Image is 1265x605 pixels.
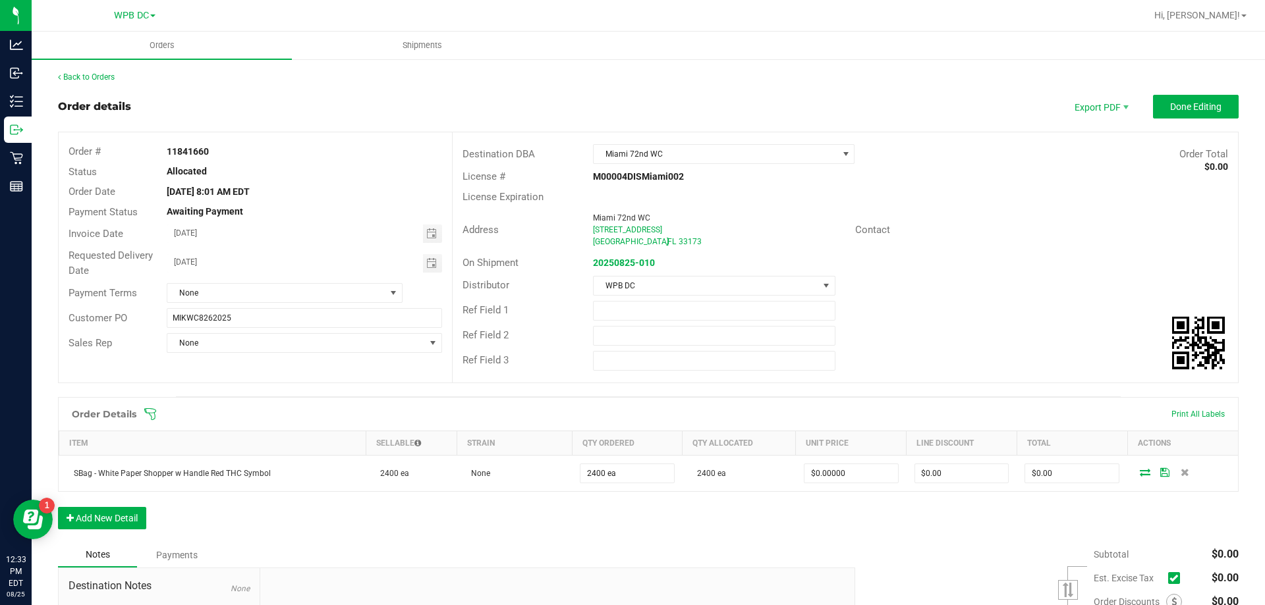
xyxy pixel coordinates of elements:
span: $0.00 [1212,548,1239,560]
span: Ref Field 1 [463,304,509,316]
th: Actions [1127,431,1238,455]
span: 2400 ea [690,469,726,478]
span: [GEOGRAPHIC_DATA] [593,237,669,246]
span: Done Editing [1170,101,1222,112]
span: Subtotal [1094,549,1129,560]
span: Order # [69,145,101,157]
a: Shipments [292,32,552,59]
strong: 11841660 [167,146,209,157]
inline-svg: Reports [10,180,23,193]
span: Toggle calendar [423,224,442,243]
span: License Expiration [463,191,544,203]
span: Order Date [69,186,115,197]
span: WPB DC [114,10,149,21]
span: Order Total [1179,148,1228,160]
span: Customer PO [69,312,127,324]
th: Total [1017,431,1127,455]
span: Contact [855,224,890,236]
span: SBag - White Paper Shopper w Handle Red THC Symbol [67,469,271,478]
p: 12:33 PM EDT [6,554,26,589]
iframe: Resource center unread badge [39,498,55,513]
span: Shipments [385,39,460,51]
inline-svg: Inventory [10,95,23,108]
input: 0 [915,464,1009,483]
strong: Allocated [167,166,207,176]
iframe: Resource center [13,500,53,539]
span: None [231,584,250,593]
span: Save Order Detail [1155,468,1175,476]
span: None [167,334,424,352]
span: Ref Field 2 [463,329,509,341]
img: Scan me! [1172,317,1225,369]
span: Address [463,224,499,236]
span: Distributor [463,279,509,291]
span: Payment Status [69,206,138,218]
strong: [DATE] 8:01 AM EDT [167,186,250,197]
th: Qty Ordered [572,431,683,455]
th: Item [59,431,366,455]
div: Order details [58,99,131,115]
div: Notes [58,542,137,567]
strong: $0.00 [1204,161,1228,172]
inline-svg: Outbound [10,123,23,136]
input: 0 [804,464,898,483]
a: Back to Orders [58,72,115,82]
span: Sales Rep [69,337,112,349]
p: 08/25 [6,589,26,599]
span: On Shipment [463,257,519,269]
button: Add New Detail [58,507,146,529]
strong: M00004DISMiami002 [593,171,684,182]
inline-svg: Analytics [10,38,23,51]
span: Status [69,166,97,178]
span: , [666,237,667,246]
span: Invoice Date [69,228,123,240]
span: Hi, [PERSON_NAME]! [1154,10,1240,20]
strong: Awaiting Payment [167,206,243,217]
span: Toggle calendar [423,254,442,273]
span: FL [667,237,676,246]
span: [STREET_ADDRESS] [593,225,662,234]
input: 0 [1025,464,1119,483]
span: WPB DC [594,276,818,295]
inline-svg: Retail [10,151,23,165]
th: Unit Price [796,431,907,455]
span: Payment Terms [69,287,137,299]
span: Requested Delivery Date [69,250,153,276]
span: Est. Excise Tax [1094,573,1163,583]
span: Destination DBA [463,148,535,160]
th: Sellable [366,431,457,455]
input: 0 [580,464,674,483]
button: Done Editing [1153,95,1239,118]
span: Calculate excise tax [1168,569,1186,587]
span: None [167,284,385,302]
span: Delete Order Detail [1175,468,1195,476]
span: License # [463,171,505,182]
span: Miami 72nd WC [594,145,837,163]
span: None [464,469,490,478]
span: 33173 [679,237,702,246]
span: 2400 ea [374,469,409,478]
th: Qty Allocated [683,431,796,455]
th: Line Discount [907,431,1017,455]
span: Destination Notes [69,578,250,594]
a: Orders [32,32,292,59]
inline-svg: Inbound [10,66,23,80]
a: 20250825-010 [593,257,655,268]
div: Payments [137,543,216,567]
span: $0.00 [1212,571,1239,584]
h1: Order Details [72,409,136,419]
th: Strain [457,431,572,455]
span: Miami 72nd WC [593,213,650,223]
qrcode: 11841660 [1172,317,1225,369]
li: Export PDF [1061,95,1140,118]
span: Ref Field 3 [463,354,509,366]
span: Orders [132,39,192,51]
